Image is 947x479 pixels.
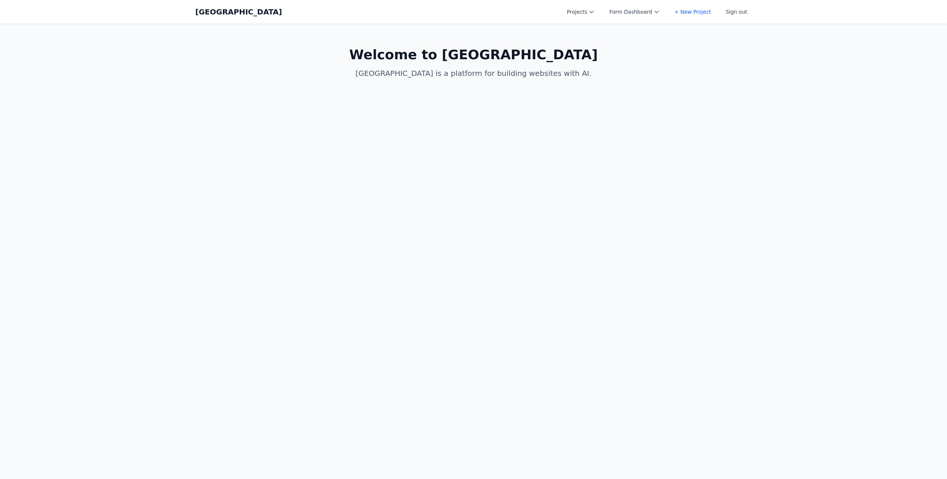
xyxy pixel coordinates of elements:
a: [GEOGRAPHIC_DATA] [195,7,282,17]
p: [GEOGRAPHIC_DATA] is a platform for building websites with AI. [331,68,616,78]
h1: Welcome to [GEOGRAPHIC_DATA] [331,47,616,62]
button: Projects [562,5,599,19]
button: Sign out [721,5,752,19]
a: + New Project [670,5,715,19]
button: Form Dashboard [605,5,664,19]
